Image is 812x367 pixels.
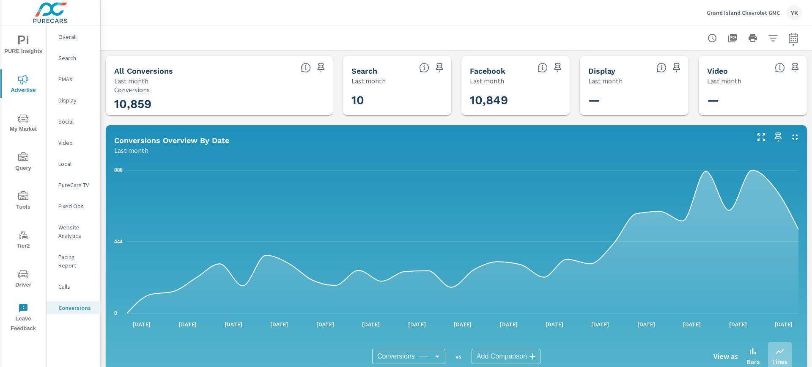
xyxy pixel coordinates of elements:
p: Local [58,160,93,168]
button: "Export Report to PDF" [724,30,741,47]
span: All conversions reported from Facebook with duplicates filtered out [538,63,548,73]
p: [DATE] [356,320,386,328]
div: Conversions [47,301,100,314]
p: [DATE] [448,320,477,328]
text: 0 [114,310,117,316]
h5: Conversions Overview By Date [114,136,229,145]
p: Bars [746,356,760,367]
text: 444 [114,239,123,245]
button: Minimize Widget [788,130,802,144]
div: Fixed Ops [47,200,100,212]
p: Calls [58,282,93,291]
span: Query [3,152,44,173]
p: Last month [351,76,386,86]
p: vs [445,353,472,360]
p: Last month [114,145,148,155]
p: Social [58,117,93,126]
button: Apply Filters [765,30,782,47]
span: Save this to your personalized report [788,61,802,75]
span: Display Conversions include Actions, Leads and Unmapped Conversions [656,63,667,73]
span: Search Conversions include Actions, Leads and Unmapped Conversions. [419,63,429,73]
div: Pacing Report [47,251,100,272]
h3: 10,859 [114,97,324,111]
button: Make Fullscreen [754,130,768,144]
p: Search [58,54,93,62]
p: [DATE] [631,320,661,328]
p: Last month [114,76,148,86]
p: Overall [58,33,93,41]
p: Website Analytics [58,223,93,240]
p: [DATE] [264,320,294,328]
div: nav menu [0,25,46,337]
button: Select Date Range [785,30,802,47]
h5: All Conversions [114,66,173,75]
span: Save this to your personalized report [551,61,565,75]
span: Save this to your personalized report [433,61,446,75]
span: My Market [3,113,44,134]
span: Save this to your personalized report [771,130,785,144]
p: Fixed Ops [58,202,93,210]
p: Video [58,138,93,147]
div: Video [47,136,100,149]
p: PureCars TV [58,181,93,189]
h5: Search [351,66,377,75]
div: Add Comparison [472,349,540,364]
div: YK [787,5,802,20]
p: [DATE] [677,320,707,328]
span: Tier2 [3,230,44,251]
button: Print Report [744,30,761,47]
p: [DATE] [723,320,753,328]
p: [DATE] [585,320,615,328]
p: [DATE] [540,320,569,328]
div: Calls [47,280,100,293]
h5: Facebook [470,66,505,75]
span: Add Comparison [477,352,527,361]
h6: View as [713,352,738,361]
div: Conversions [372,349,445,364]
span: All Conversions include Actions, Leads and Unmapped Conversions [301,63,311,73]
span: Save this to your personalized report [314,61,328,75]
div: Local [47,157,100,170]
span: Leave Feedback [3,303,44,334]
span: Tools [3,191,44,212]
p: [DATE] [173,320,203,328]
div: Overall [47,30,100,43]
div: Website Analytics [47,221,100,242]
h3: 10 [351,93,463,108]
span: Save this to your personalized report [670,61,683,75]
p: Display [58,96,93,105]
span: Conversions [377,352,415,361]
p: [DATE] [127,320,156,328]
p: Conversions [114,86,324,94]
div: Social [47,115,100,128]
p: Last month [588,76,623,86]
span: PURE Insights [3,36,44,56]
span: Video Conversions include Actions, Leads and Unmapped Conversions [775,63,785,73]
div: PureCars TV [47,179,100,191]
h5: Video [707,66,728,75]
p: [DATE] [769,320,798,328]
span: Driver [3,269,44,290]
p: Grand Island Chevrolet GMC [707,9,780,17]
p: Last month [707,76,741,86]
p: [DATE] [494,320,524,328]
p: Lines [772,356,787,367]
p: Pacing Report [58,253,93,270]
text: 888 [114,167,123,173]
p: [DATE] [402,320,432,328]
p: Last month [470,76,504,86]
p: Conversions [58,304,93,312]
p: [DATE] [219,320,248,328]
p: [DATE] [310,320,340,328]
h5: Display [588,66,615,75]
h3: — [588,93,700,108]
h3: 10,849 [470,93,582,108]
div: Display [47,94,100,107]
span: Advertise [3,75,44,95]
div: Search [47,52,100,64]
div: PMAX [47,73,100,86]
p: PMAX [58,75,93,83]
